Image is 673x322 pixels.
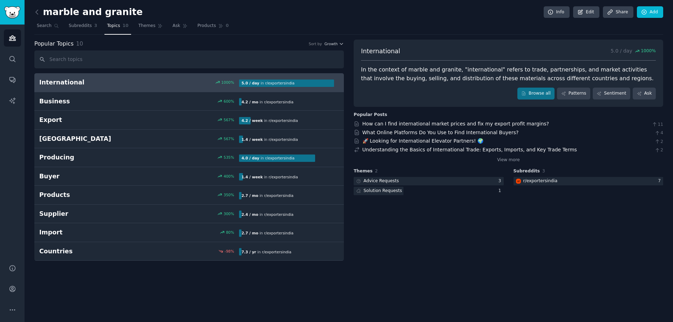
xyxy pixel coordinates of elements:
[242,118,263,123] b: 4.2 / week
[34,40,74,48] span: Popular Topics
[37,23,52,29] span: Search
[239,98,296,105] div: in
[239,248,294,255] div: in
[654,147,663,153] span: 2
[224,99,234,104] div: 600 %
[354,112,387,118] div: Popular Posts
[224,174,234,179] div: 400 %
[242,231,258,235] b: 2.7 / mo
[242,250,256,254] b: 7.3 / yr
[242,137,263,142] b: 1.4 / week
[123,23,129,29] span: 10
[39,191,139,199] h2: Products
[34,205,344,224] a: Supplier300%2.4 / moin r/exportersindia
[637,6,663,18] a: Add
[224,117,234,122] div: 567 %
[514,177,664,186] a: exportersindiar/exportersindia7
[136,20,165,35] a: Themes
[362,121,549,126] a: How can I find international market prices and fix my export profit margins?
[239,229,296,237] div: in
[544,6,570,18] a: Info
[264,193,293,198] span: r/ exportersindia
[641,48,656,54] span: 1000 %
[224,211,234,216] div: 300 %
[516,179,521,184] img: exportersindia
[354,177,504,186] a: Advice Requests3
[309,41,322,46] div: Sort by
[268,118,298,123] span: r/ exportersindia
[34,186,344,205] a: Products350%2.7 / moin r/exportersindia
[497,157,520,163] a: View more
[39,135,139,143] h2: [GEOGRAPHIC_DATA]
[94,23,97,29] span: 3
[242,81,259,85] b: 5.0 / day
[354,187,504,196] a: Solution Requests1
[34,73,344,92] a: International1000%5.0 / dayin r/exportersindia
[573,6,599,18] a: Edit
[107,23,120,29] span: Topics
[69,23,92,29] span: Subreddits
[542,169,545,173] span: 3
[172,23,180,29] span: Ask
[264,231,293,235] span: r/ exportersindia
[239,211,296,218] div: in
[498,188,504,194] div: 1
[557,88,590,100] a: Patterns
[611,47,656,56] p: 5.0 / day
[34,50,344,68] input: Search topics
[39,228,139,237] h2: Import
[361,66,656,83] div: In the context of marble and granite, "international" refers to trade, partnerships, and market a...
[633,88,656,100] a: Ask
[226,230,234,235] div: 80 %
[138,23,156,29] span: Themes
[375,169,378,173] span: 2
[239,155,297,162] div: in
[34,20,61,35] a: Search
[39,78,139,87] h2: International
[34,167,344,186] a: Buyer400%1.4 / weekin r/exportersindia
[362,138,484,144] a: 🚀 Looking for International Elevator Partners! 🌍
[603,6,633,18] a: Share
[221,80,234,85] div: 1000 %
[361,47,400,56] span: International
[34,92,344,111] a: Business600%4.2 / moin r/exportersindia
[39,153,139,162] h2: Producing
[265,81,294,85] span: r/ exportersindia
[262,250,291,254] span: r/ exportersindia
[239,80,297,87] div: in
[34,148,344,167] a: Producing535%4.0 / dayin r/exportersindia
[268,137,298,142] span: r/ exportersindia
[593,88,630,100] a: Sentiment
[242,156,259,160] b: 4.0 / day
[170,20,190,35] a: Ask
[517,88,555,100] a: Browse all
[498,178,504,184] div: 3
[39,172,139,181] h2: Buyer
[242,193,258,198] b: 2.7 / mo
[652,122,663,128] span: 11
[362,130,519,135] a: What Online Platforms Do You Use to Find International Buyers?
[225,249,234,254] div: -98 %
[4,6,20,19] img: GummySearch logo
[523,178,558,184] div: r/ exportersindia
[242,175,263,179] b: 1.4 / week
[195,20,231,35] a: Products0
[239,173,300,180] div: in
[362,147,577,152] a: Understanding the Basics of International Trade: Exports, Imports, and Key Trade Terms
[34,130,344,149] a: [GEOGRAPHIC_DATA]567%1.4 / weekin r/exportersindia
[224,155,234,160] div: 535 %
[34,111,344,130] a: Export567%4.2 / weekin r/exportersindia
[39,97,139,106] h2: Business
[324,41,344,46] button: Growth
[658,178,663,184] div: 7
[242,100,258,104] b: 4.2 / mo
[514,168,540,174] span: Subreddits
[224,192,234,197] div: 350 %
[363,188,402,194] div: Solution Requests
[76,40,83,47] span: 10
[654,130,663,136] span: 4
[239,117,300,124] div: in
[39,247,139,256] h2: Countries
[197,23,216,29] span: Products
[226,23,229,29] span: 0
